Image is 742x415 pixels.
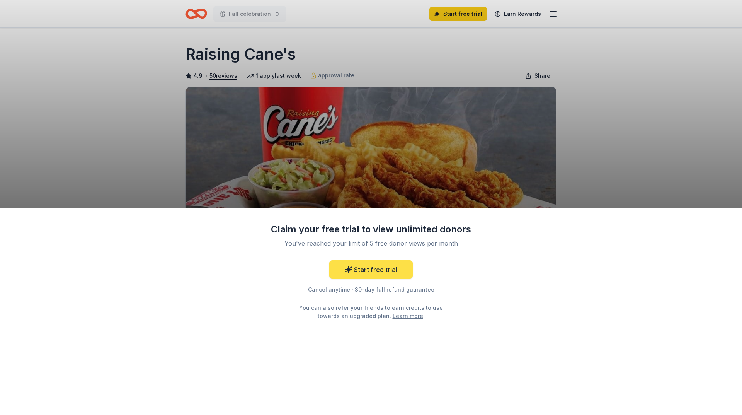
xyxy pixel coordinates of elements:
[393,312,423,320] a: Learn more
[329,260,413,279] a: Start free trial
[271,223,471,236] div: Claim your free trial to view unlimited donors
[292,304,450,320] div: You can also refer your friends to earn credits to use towards an upgraded plan. .
[280,239,462,248] div: You've reached your limit of 5 free donor views per month
[271,285,471,294] div: Cancel anytime · 30-day full refund guarantee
